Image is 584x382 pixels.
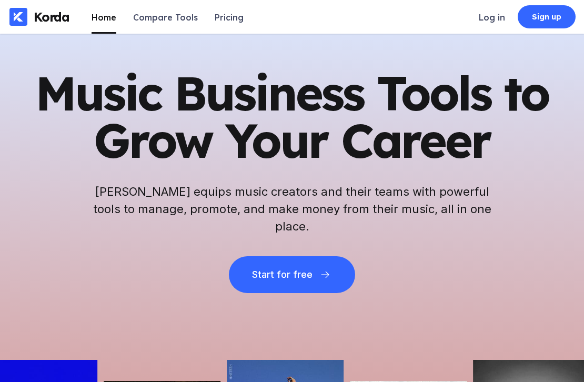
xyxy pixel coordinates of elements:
h1: Music Business Tools to Grow Your Career [34,69,550,164]
h2: [PERSON_NAME] equips music creators and their teams with powerful tools to manage, promote, and m... [92,183,492,235]
div: Log in [479,12,505,23]
div: Sign up [532,12,562,22]
div: Korda [34,9,69,25]
div: Pricing [215,12,244,23]
a: Sign up [518,5,576,28]
div: Home [92,12,116,23]
div: Start for free [252,269,312,280]
button: Start for free [229,256,355,293]
div: Compare Tools [133,12,198,23]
